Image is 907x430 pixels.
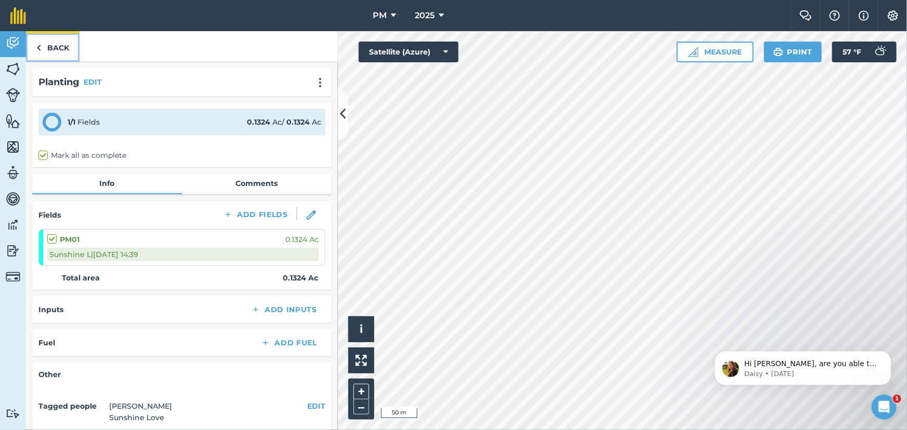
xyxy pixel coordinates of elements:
iframe: Intercom notifications message [699,329,907,402]
li: Sunshine Love [109,412,172,423]
button: Add Fields [215,207,296,222]
button: Satellite (Azure) [359,42,458,62]
span: 2025 [415,9,435,22]
h4: Fields [38,209,61,221]
img: svg+xml;base64,PD94bWwgdmVyc2lvbj0iMS4wIiBlbmNvZGluZz0idXRmLTgiPz4KPCEtLSBHZW5lcmF0b3I6IEFkb2JlIE... [6,217,20,233]
img: svg+xml;base64,PD94bWwgdmVyc2lvbj0iMS4wIiBlbmNvZGluZz0idXRmLTgiPz4KPCEtLSBHZW5lcmF0b3I6IEFkb2JlIE... [6,165,20,181]
strong: 1 / 1 [68,117,75,127]
img: A question mark icon [829,10,841,21]
button: + [353,384,369,399]
img: svg+xml;base64,PHN2ZyB4bWxucz0iaHR0cDovL3d3dy53My5vcmcvMjAwMC9zdmciIHdpZHRoPSI1NiIgaGVpZ2h0PSI2MC... [6,113,20,129]
span: 0.1324 Ac [285,234,319,245]
img: svg+xml;base64,PD94bWwgdmVyc2lvbj0iMS4wIiBlbmNvZGluZz0idXRmLTgiPz4KPCEtLSBHZW5lcmF0b3I6IEFkb2JlIE... [6,191,20,207]
button: 57 °F [832,42,897,62]
img: svg+xml;base64,PD94bWwgdmVyc2lvbj0iMS4wIiBlbmNvZGluZz0idXRmLTgiPz4KPCEtLSBHZW5lcmF0b3I6IEFkb2JlIE... [6,243,20,259]
span: 57 ° F [843,42,861,62]
button: EDIT [84,76,102,88]
iframe: Intercom live chat [872,395,897,420]
img: fieldmargin Logo [10,7,26,24]
h4: Inputs [38,304,63,315]
img: svg+xml;base64,PD94bWwgdmVyc2lvbj0iMS4wIiBlbmNvZGluZz0idXRmLTgiPz4KPCEtLSBHZW5lcmF0b3I6IEFkb2JlIE... [6,35,20,51]
a: Back [26,31,80,62]
img: svg+xml;base64,PHN2ZyB4bWxucz0iaHR0cDovL3d3dy53My5vcmcvMjAwMC9zdmciIHdpZHRoPSI1NiIgaGVpZ2h0PSI2MC... [6,61,20,77]
strong: 0.1324 [247,117,270,127]
button: Print [764,42,822,62]
strong: 0.1324 Ac [283,272,318,284]
img: A cog icon [887,10,899,21]
label: Mark all as complete [38,150,126,161]
img: Ruler icon [688,47,699,57]
strong: Total area [62,272,100,284]
button: i [348,316,374,342]
img: svg+xml;base64,PHN2ZyB3aWR0aD0iMTgiIGhlaWdodD0iMTgiIHZpZXdCb3g9IjAgMCAxOCAxOCIgZmlsbD0ibm9uZSIgeG... [307,210,316,220]
div: Ac / Ac [247,116,321,128]
strong: 0.1324 [286,117,310,127]
img: Two speech bubbles overlapping with the left bubble in the forefront [799,10,812,21]
span: i [360,322,363,335]
a: Comments [182,173,332,193]
a: Info [32,173,182,193]
div: Fields [68,116,100,128]
button: Add Fuel [253,335,325,350]
button: Add Inputs [243,302,325,317]
img: svg+xml;base64,PHN2ZyB4bWxucz0iaHR0cDovL3d3dy53My5vcmcvMjAwMC9zdmciIHdpZHRoPSI5IiBoZWlnaHQ9IjI0Ii... [36,42,41,54]
span: 1 [893,395,901,403]
h2: Planting [38,75,80,90]
h4: Tagged people [38,400,105,412]
img: svg+xml;base64,PD94bWwgdmVyc2lvbj0iMS4wIiBlbmNvZGluZz0idXRmLTgiPz4KPCEtLSBHZW5lcmF0b3I6IEFkb2JlIE... [6,270,20,284]
img: svg+xml;base64,PHN2ZyB4bWxucz0iaHR0cDovL3d3dy53My5vcmcvMjAwMC9zdmciIHdpZHRoPSIyMCIgaGVpZ2h0PSIyNC... [314,77,326,88]
img: svg+xml;base64,PD94bWwgdmVyc2lvbj0iMS4wIiBlbmNvZGluZz0idXRmLTgiPz4KPCEtLSBHZW5lcmF0b3I6IEFkb2JlIE... [6,409,20,419]
h4: Other [38,369,325,380]
span: PM [373,9,387,22]
img: Four arrows, one pointing top left, one top right, one bottom right and the last bottom left [356,355,367,366]
button: Measure [677,42,754,62]
button: EDIT [307,400,325,412]
img: svg+xml;base64,PHN2ZyB4bWxucz0iaHR0cDovL3d3dy53My5vcmcvMjAwMC9zdmciIHdpZHRoPSIxNyIgaGVpZ2h0PSIxNy... [859,9,869,22]
strong: PM01 [60,234,80,245]
img: svg+xml;base64,PHN2ZyB4bWxucz0iaHR0cDovL3d3dy53My5vcmcvMjAwMC9zdmciIHdpZHRoPSI1NiIgaGVpZ2h0PSI2MC... [6,139,20,155]
button: – [353,399,369,414]
img: svg+xml;base64,PHN2ZyB4bWxucz0iaHR0cDovL3d3dy53My5vcmcvMjAwMC9zdmciIHdpZHRoPSIxOSIgaGVpZ2h0PSIyNC... [773,46,783,58]
div: Sunshine L | [DATE] 14:39 [47,248,319,261]
h4: Fuel [38,337,55,348]
img: svg+xml;base64,PD94bWwgdmVyc2lvbj0iMS4wIiBlbmNvZGluZz0idXRmLTgiPz4KPCEtLSBHZW5lcmF0b3I6IEFkb2JlIE... [870,42,890,62]
li: [PERSON_NAME] [109,400,172,412]
img: svg+xml;base64,PD94bWwgdmVyc2lvbj0iMS4wIiBlbmNvZGluZz0idXRmLTgiPz4KPCEtLSBHZW5lcmF0b3I6IEFkb2JlIE... [6,88,20,102]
